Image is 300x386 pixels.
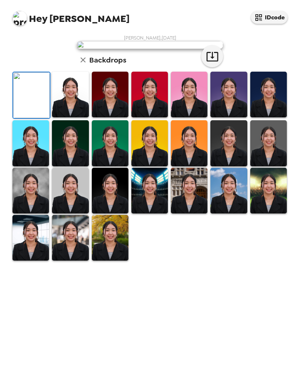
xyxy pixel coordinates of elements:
[124,35,176,41] span: [PERSON_NAME] , [DATE]
[12,11,27,26] img: profile pic
[251,11,288,24] button: IDcode
[77,41,223,49] img: user
[89,54,126,66] h6: Backdrops
[29,12,47,25] span: Hey
[13,72,50,118] img: Original
[12,7,130,24] span: [PERSON_NAME]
